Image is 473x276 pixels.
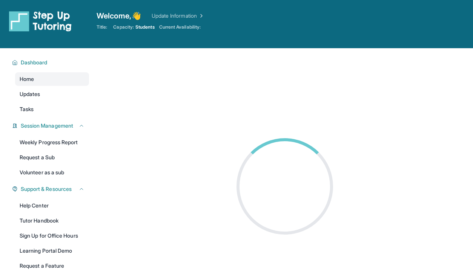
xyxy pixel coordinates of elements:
span: Home [20,75,34,83]
span: Support & Resources [21,185,72,193]
img: logo [9,11,72,32]
img: Chevron Right [197,12,204,20]
a: Home [15,72,89,86]
span: Dashboard [21,59,48,66]
a: Tasks [15,102,89,116]
button: Dashboard [18,59,84,66]
a: Update Information [152,12,204,20]
a: Sign Up for Office Hours [15,229,89,242]
span: Session Management [21,122,73,130]
span: Current Availability: [159,24,201,30]
a: Request a Sub [15,151,89,164]
a: Request a Feature [15,259,89,273]
a: Volunteer as a sub [15,166,89,179]
a: Learning Portal Demo [15,244,89,258]
a: Updates [15,87,89,101]
span: Welcome, 👋 [97,11,141,21]
a: Weekly Progress Report [15,136,89,149]
span: Updates [20,90,40,98]
span: Students [135,24,155,30]
span: Tasks [20,105,34,113]
a: Help Center [15,199,89,212]
span: Capacity: [113,24,134,30]
a: Tutor Handbook [15,214,89,227]
button: Session Management [18,122,84,130]
button: Support & Resources [18,185,84,193]
span: Title: [97,24,107,30]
